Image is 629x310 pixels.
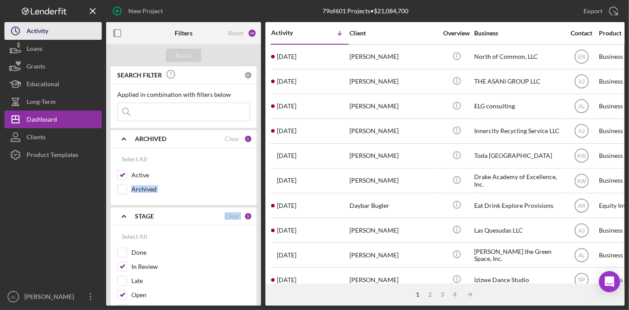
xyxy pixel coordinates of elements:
div: Dashboard [27,111,57,130]
div: Clear [225,135,240,142]
div: [PERSON_NAME] the Green Space, Inc. [474,243,563,267]
time: 2025-07-26 06:39 [277,227,296,234]
time: 2025-08-04 19:51 [277,103,296,110]
div: Grants [27,57,45,77]
button: New Project [106,2,172,20]
div: Toda [GEOGRAPHIC_DATA] [474,144,563,168]
button: Select All [117,228,152,245]
div: Clients [27,128,46,148]
time: 2025-08-08 00:56 [277,78,296,85]
div: New Project [128,2,163,20]
time: 2025-07-29 17:25 [277,177,296,184]
button: Dashboard [4,111,102,128]
div: Clear [225,213,240,220]
button: Long-Term [4,93,102,111]
label: Archived [131,185,250,194]
div: Drake Academy of Excellence, Inc. [474,169,563,192]
div: Loans [27,40,42,60]
div: Overview [440,30,473,37]
button: Product Templates [4,146,102,164]
div: 3 [244,212,252,220]
div: 4 [449,291,461,298]
div: Applied in combination with filters below [117,91,250,98]
div: [PERSON_NAME] [349,70,438,93]
div: ELG consulting [474,95,563,118]
div: 1 [411,291,424,298]
div: 1 [244,135,252,143]
text: AL [578,103,585,110]
label: In Review [131,262,250,271]
text: AJ [578,79,584,85]
div: Select All [122,228,147,245]
button: Activity [4,22,102,40]
time: 2025-08-03 22:11 [277,127,296,134]
text: AJ [578,128,584,134]
time: 2025-08-01 15:22 [277,152,296,159]
div: [PERSON_NAME] [349,95,438,118]
div: Open Intercom Messenger [599,271,620,292]
div: [PERSON_NAME] [349,119,438,143]
div: Apply [176,49,192,62]
b: SEARCH FILTER [117,72,162,79]
button: Export [575,2,625,20]
button: Apply [166,49,201,62]
div: Product Templates [27,146,78,166]
div: Reset [228,30,243,37]
div: 0 [244,71,252,79]
button: Educational [4,75,102,93]
text: KW [577,178,586,184]
div: Daybar Bugler [349,194,438,217]
label: Active [131,171,250,180]
time: 2025-07-23 18:58 [277,276,296,283]
div: Business [474,30,563,37]
button: Clients [4,128,102,146]
time: 2025-08-09 20:54 [277,53,296,60]
button: Loans [4,40,102,57]
div: 2 [424,291,436,298]
time: 2025-07-24 17:29 [277,252,296,259]
div: Las Quesudas LLC [474,218,563,242]
div: Activity [271,29,310,36]
div: North of Common, LLC [474,45,563,69]
text: SP [578,277,585,283]
div: [PERSON_NAME] [349,169,438,192]
div: Long-Term [27,93,56,113]
div: [PERSON_NAME] [349,45,438,69]
div: 3 [436,291,449,298]
div: Eat Drink Explore Provisions [474,194,563,217]
text: AL [578,252,585,258]
button: Select All [117,150,152,168]
text: KW [577,153,586,159]
div: 79 of 601 Projects • $21,084,700 [322,8,408,15]
b: ARCHIVED [135,135,166,142]
div: Client [349,30,438,37]
text: AL [11,295,16,299]
text: AR [578,203,585,209]
div: [PERSON_NAME] [349,268,438,291]
text: AJ [578,227,584,233]
b: Filters [175,30,192,37]
div: Izizwe Dance Studio [474,268,563,291]
label: Done [131,248,250,257]
div: Innercity Recycling Service LLC [474,119,563,143]
div: Educational [27,75,59,95]
button: Grants [4,57,102,75]
text: ER [578,54,585,60]
label: Open [131,291,250,299]
div: Contact [565,30,598,37]
time: 2025-07-28 20:28 [277,202,296,209]
button: AL[PERSON_NAME] [4,288,102,306]
div: THE ASANI GROUP LLC [474,70,563,93]
label: Late [131,276,250,285]
div: Select All [122,150,147,168]
div: Export [583,2,602,20]
div: 16 [248,29,257,38]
